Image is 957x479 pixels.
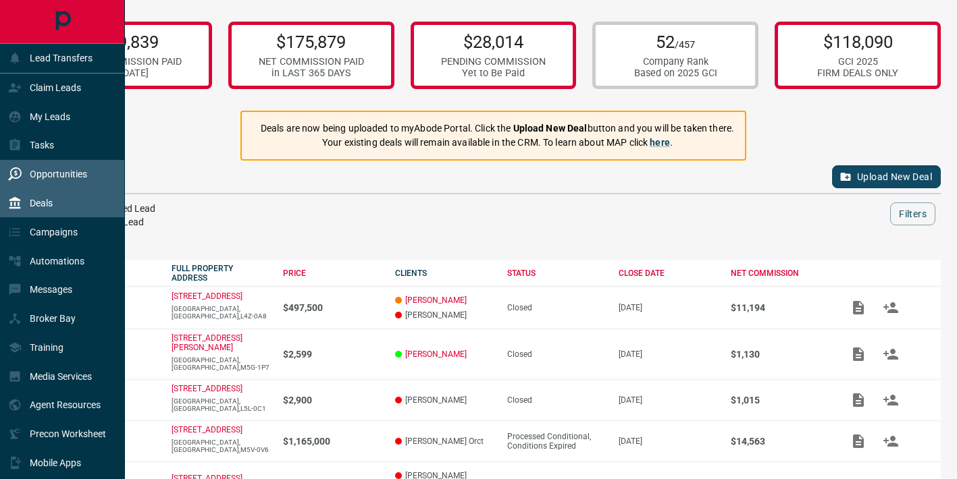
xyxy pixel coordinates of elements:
[875,436,907,445] span: Match Clients
[76,32,182,52] p: $89,839
[76,56,182,67] div: NET COMMISSION PAID
[395,269,494,278] div: CLIENTS
[172,397,270,412] p: [GEOGRAPHIC_DATA],[GEOGRAPHIC_DATA],L5L-0C1
[283,395,382,405] p: $2,900
[675,39,695,51] span: /457
[731,349,829,360] p: $1,130
[283,436,382,447] p: $1,165,000
[875,395,907,404] span: Match Clients
[441,32,546,52] p: $28,014
[875,349,907,358] span: Match Clients
[172,305,270,320] p: [GEOGRAPHIC_DATA],[GEOGRAPHIC_DATA],L4Z-0A8
[507,432,606,451] div: Processed Conditional, Conditions Expired
[395,436,494,446] p: [PERSON_NAME] Orct
[731,269,829,278] div: NET COMMISSION
[890,202,935,225] button: Filters
[259,56,364,67] div: NET COMMISSION PAID
[731,436,829,447] p: $14,563
[395,310,494,320] p: [PERSON_NAME]
[619,303,717,312] p: [DATE]
[395,395,494,405] p: [PERSON_NAME]
[817,67,898,79] div: FIRM DEALS ONLY
[76,67,182,79] div: in [DATE]
[634,67,717,79] div: Based on 2025 GCI
[875,302,907,312] span: Match Clients
[172,425,242,434] a: [STREET_ADDRESS]
[283,302,382,313] p: $497,500
[507,303,606,312] div: Closed
[261,121,734,136] p: Deals are now being uploaded to myAbode Portal. Click the button and you will be taken there.
[619,395,717,405] p: [DATE]
[441,56,546,67] div: PENDING COMMISSION
[619,436,717,446] p: [DATE]
[261,136,734,150] p: Your existing deals will remain available in the CRM. To learn about MAP click .
[441,67,546,79] div: Yet to Be Paid
[283,349,382,360] p: $2,599
[172,264,270,283] div: FULL PROPERTY ADDRESS
[507,395,606,405] div: Closed
[731,302,829,313] p: $11,194
[619,269,717,278] div: CLOSE DATE
[832,165,941,188] button: Upload New Deal
[634,56,717,67] div: Company Rank
[259,67,364,79] div: in LAST 365 DAYS
[513,123,588,134] strong: Upload New Deal
[507,349,606,359] div: Closed
[842,302,875,312] span: Add / View Documents
[172,291,242,301] a: [STREET_ADDRESS]
[842,349,875,358] span: Add / View Documents
[842,436,875,445] span: Add / View Documents
[842,395,875,404] span: Add / View Documents
[172,333,242,352] a: [STREET_ADDRESS][PERSON_NAME]
[172,384,242,393] a: [STREET_ADDRESS]
[507,269,606,278] div: STATUS
[259,32,364,52] p: $175,879
[731,395,829,405] p: $1,015
[405,295,467,305] a: [PERSON_NAME]
[172,439,270,453] p: [GEOGRAPHIC_DATA],[GEOGRAPHIC_DATA],M5V-0V6
[650,137,670,148] a: here
[817,32,898,52] p: $118,090
[405,349,467,359] a: [PERSON_NAME]
[283,269,382,278] div: PRICE
[634,32,717,52] p: 52
[619,349,717,359] p: [DATE]
[172,356,270,371] p: [GEOGRAPHIC_DATA],[GEOGRAPHIC_DATA],M5G-1P7
[817,56,898,67] div: GCI 2025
